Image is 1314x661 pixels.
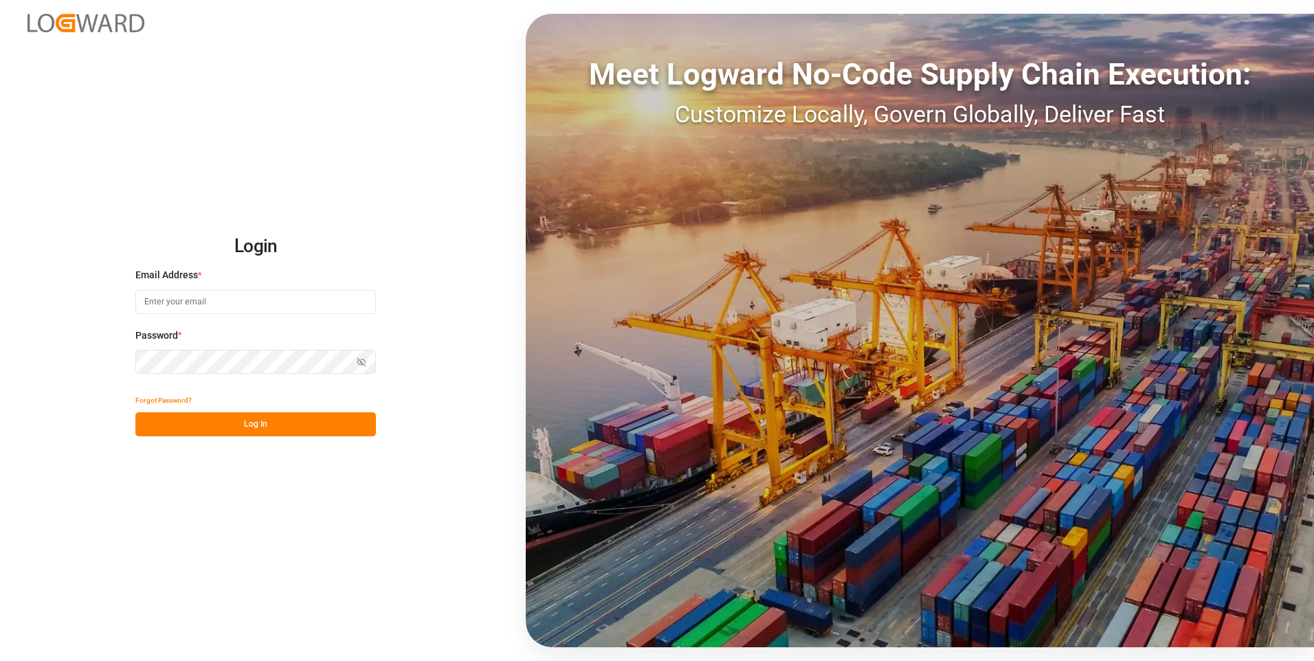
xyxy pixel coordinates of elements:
[526,97,1314,132] div: Customize Locally, Govern Globally, Deliver Fast
[526,52,1314,97] div: Meet Logward No-Code Supply Chain Execution:
[135,388,192,412] button: Forgot Password?
[135,225,376,269] h2: Login
[27,14,144,32] img: Logward_new_orange.png
[135,412,376,436] button: Log In
[135,328,178,343] span: Password
[135,290,376,314] input: Enter your email
[135,268,198,282] span: Email Address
